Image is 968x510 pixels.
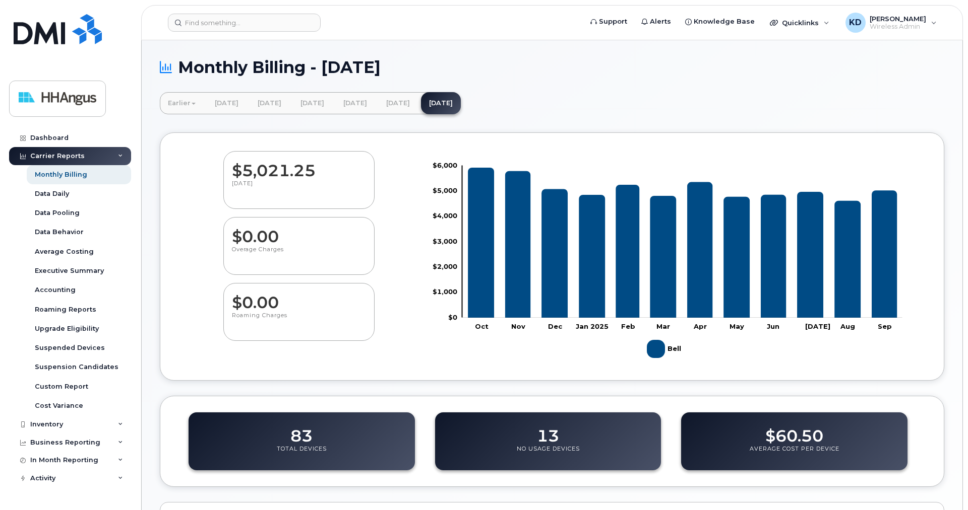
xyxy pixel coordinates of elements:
[448,313,457,321] tspan: $0
[693,322,707,330] tspan: Apr
[277,445,327,463] p: Total Devices
[433,161,902,361] g: Chart
[232,217,366,246] dd: $0.00
[840,322,855,330] tspan: Aug
[232,312,366,330] p: Roaming Charges
[160,58,944,76] h1: Monthly Billing - [DATE]
[537,417,559,445] dd: 13
[335,92,375,114] a: [DATE]
[433,262,457,270] tspan: $2,000
[511,322,525,330] tspan: Nov
[433,186,457,194] tspan: $5,000
[232,246,366,264] p: Overage Charges
[421,92,461,114] a: [DATE]
[207,92,247,114] a: [DATE]
[433,211,457,220] tspan: $4,000
[647,336,683,362] g: Legend
[378,92,418,114] a: [DATE]
[433,161,457,169] tspan: $6,000
[433,237,457,245] tspan: $3,000
[517,445,580,463] p: No Usage Devices
[290,417,313,445] dd: 83
[468,167,897,317] g: Bell
[656,322,670,330] tspan: Mar
[232,283,366,312] dd: $0.00
[576,322,609,330] tspan: Jan 2025
[160,92,204,114] a: Earlier
[250,92,289,114] a: [DATE]
[548,322,563,330] tspan: Dec
[647,336,683,362] g: Bell
[765,417,823,445] dd: $60.50
[750,445,839,463] p: Average Cost Per Device
[767,322,779,330] tspan: Jun
[292,92,332,114] a: [DATE]
[878,322,892,330] tspan: Sep
[730,322,744,330] tspan: May
[475,322,489,330] tspan: Oct
[433,287,457,296] tspan: $1,000
[232,180,366,198] p: [DATE]
[621,322,635,330] tspan: Feb
[232,152,366,180] dd: $5,021.25
[805,322,830,330] tspan: [DATE]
